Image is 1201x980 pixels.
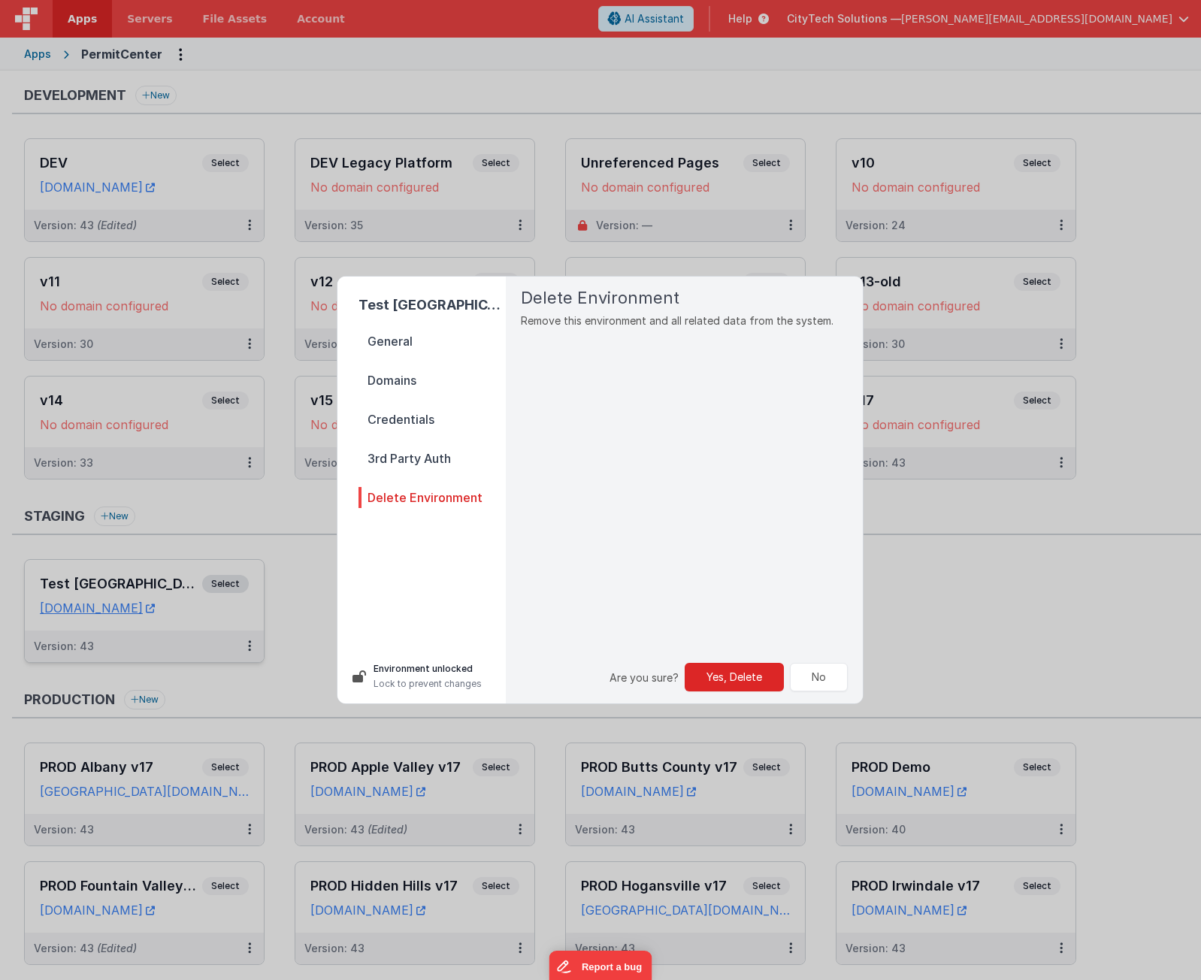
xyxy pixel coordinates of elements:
h2: Test [GEOGRAPHIC_DATA] [358,295,506,316]
p: Are you sure? [610,670,679,685]
span: 3rd Party Auth [358,448,506,469]
button: No [790,663,848,691]
p: Lock to prevent changes [374,676,482,691]
p: Remove this environment and all related data from the system. [521,313,848,328]
button: Yes, Delete [685,663,784,691]
span: Credentials [358,409,506,430]
p: Environment unlocked [374,661,482,676]
span: Delete Environment [358,487,506,508]
span: General [358,331,506,352]
span: Domains [358,370,506,391]
h2: Delete Environment [521,289,848,307]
